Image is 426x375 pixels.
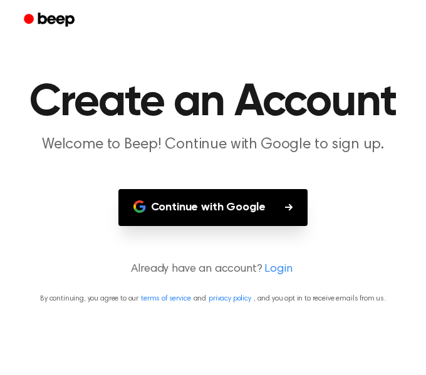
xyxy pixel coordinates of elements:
[15,135,411,154] p: Welcome to Beep! Continue with Google to sign up.
[209,295,251,302] a: privacy policy
[118,189,308,226] button: Continue with Google
[141,295,190,302] a: terms of service
[264,261,292,278] a: Login
[15,293,411,304] p: By continuing, you agree to our and , and you opt in to receive emails from us.
[15,8,86,33] a: Beep
[15,261,411,278] p: Already have an account?
[15,80,411,125] h1: Create an Account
